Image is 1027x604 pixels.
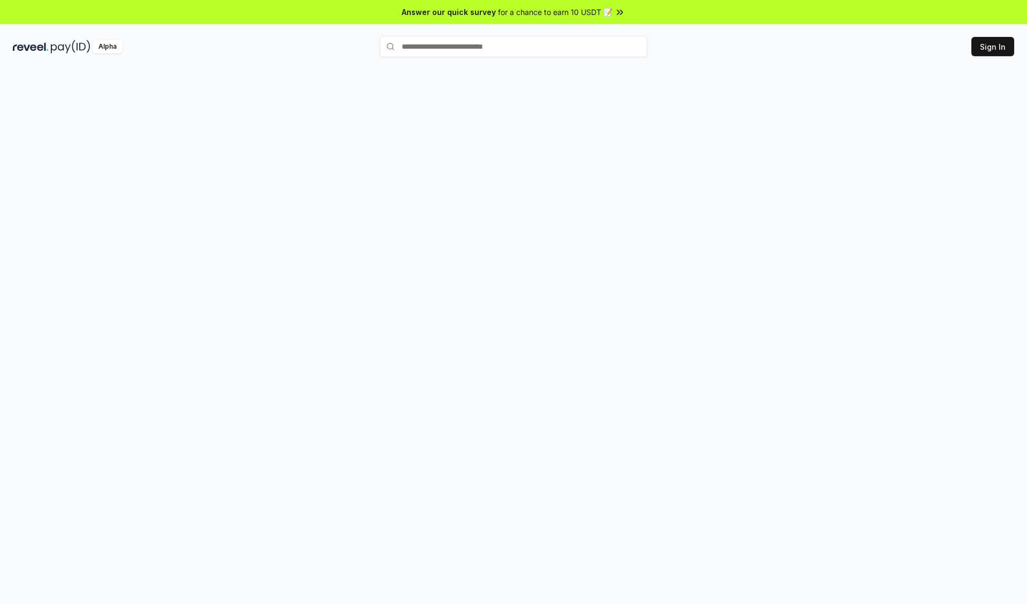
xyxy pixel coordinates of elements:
span: for a chance to earn 10 USDT 📝 [498,6,612,18]
img: pay_id [51,40,90,53]
img: reveel_dark [13,40,49,53]
button: Sign In [971,37,1014,56]
div: Alpha [93,40,122,53]
span: Answer our quick survey [402,6,496,18]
